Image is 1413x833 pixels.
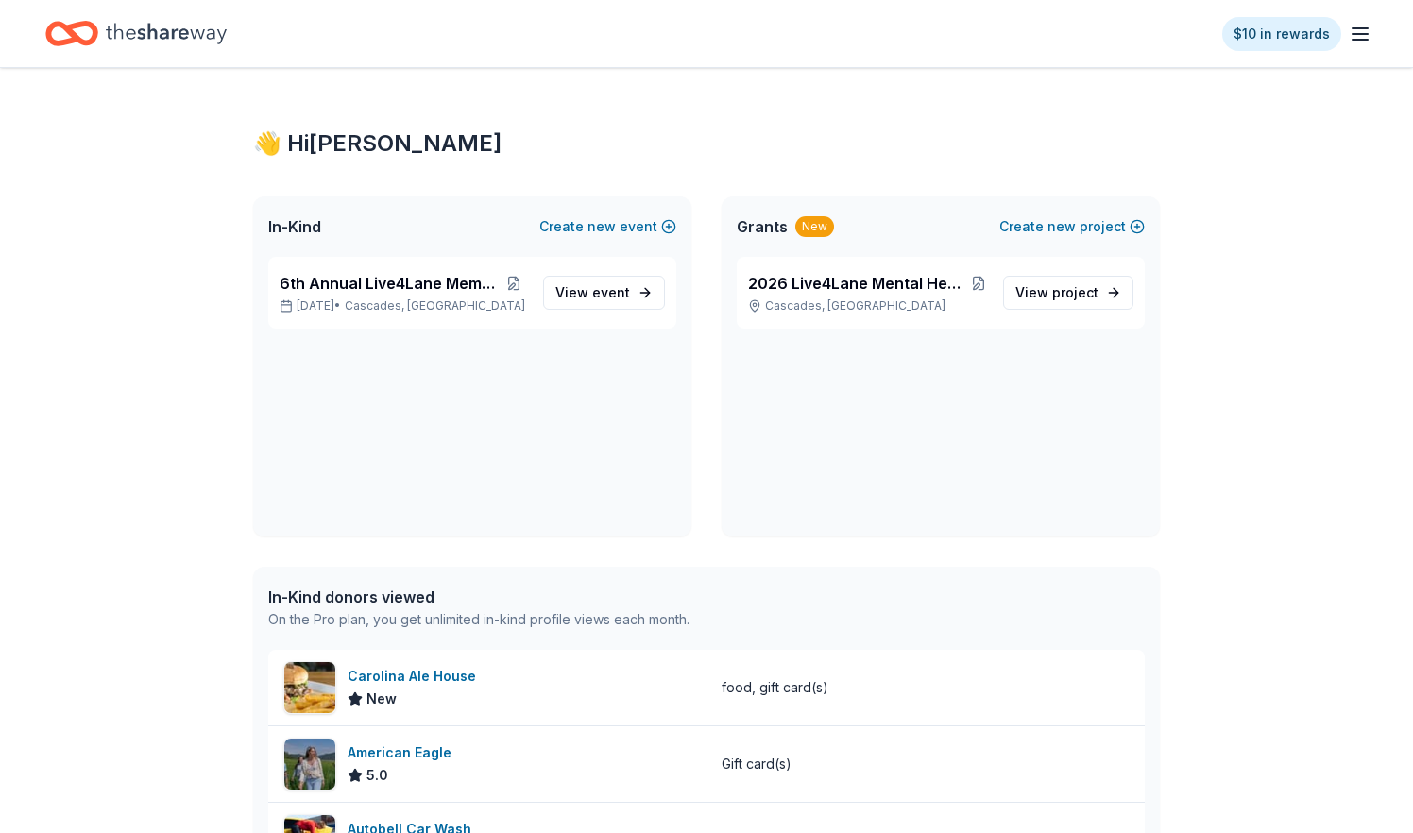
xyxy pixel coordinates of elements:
[722,676,828,699] div: food, gift card(s)
[366,688,397,710] span: New
[999,215,1145,238] button: Createnewproject
[555,281,630,304] span: View
[268,608,689,631] div: On the Pro plan, you get unlimited in-kind profile views each month.
[592,284,630,300] span: event
[284,662,335,713] img: Image for Carolina Ale House
[543,276,665,310] a: View event
[45,11,227,56] a: Home
[1003,276,1133,310] a: View project
[1222,17,1341,51] a: $10 in rewards
[268,586,689,608] div: In-Kind donors viewed
[1047,215,1076,238] span: new
[1015,281,1098,304] span: View
[268,215,321,238] span: In-Kind
[284,739,335,790] img: Image for American Eagle
[748,298,988,314] p: Cascades, [GEOGRAPHIC_DATA]
[737,215,788,238] span: Grants
[366,764,388,787] span: 5.0
[1052,284,1098,300] span: project
[280,272,500,295] span: 6th Annual Live4Lane Memorial 5K Walk
[795,216,834,237] div: New
[348,665,484,688] div: Carolina Ale House
[348,741,459,764] div: American Eagle
[748,272,970,295] span: 2026 Live4Lane Mental Health Advocacy Collage Scholarship
[345,298,525,314] span: Cascades, [GEOGRAPHIC_DATA]
[253,128,1160,159] div: 👋 Hi [PERSON_NAME]
[280,298,528,314] p: [DATE] •
[722,753,792,775] div: Gift card(s)
[587,215,616,238] span: new
[539,215,676,238] button: Createnewevent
